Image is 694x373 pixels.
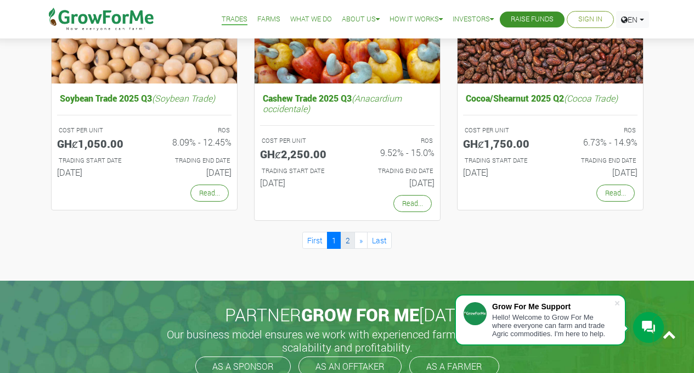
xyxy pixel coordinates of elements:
[153,167,232,177] h6: [DATE]
[59,156,134,165] p: Estimated Trading Start Date
[57,137,136,150] h5: GHȼ1,050.00
[262,136,337,146] p: COST PER UNIT
[465,156,540,165] p: Estimated Trading Start Date
[463,137,542,150] h5: GHȼ1,750.00
[260,90,435,116] h5: Cashew Trade 2025 Q3
[492,302,614,311] div: Grow For Me Support
[465,126,540,135] p: COST PER UNIT
[367,232,392,249] a: Last
[463,167,542,177] h6: [DATE]
[57,90,232,106] h5: Soybean Trade 2025 Q3
[564,92,618,104] i: (Cocoa Trade)
[578,14,602,25] a: Sign In
[357,136,433,146] p: ROS
[51,232,644,249] nav: Page Navigation
[290,14,332,25] a: What We Do
[616,11,649,28] a: EN
[327,232,341,249] a: 1
[511,14,554,25] a: Raise Funds
[463,90,637,182] a: Cocoa/Shearnut 2025 Q2(Cocoa Trade) COST PER UNIT GHȼ1,750.00 ROS 6.73% - 14.9% TRADING START DAT...
[153,137,232,147] h6: 8.09% - 12.45%
[560,156,636,165] p: Estimated Trading End Date
[262,166,337,176] p: Estimated Trading Start Date
[560,126,636,135] p: ROS
[390,14,443,25] a: How it Works
[596,185,635,202] a: Read...
[260,177,339,188] h6: [DATE]
[57,90,232,182] a: Soybean Trade 2025 Q3(Soybean Trade) COST PER UNIT GHȼ1,050.00 ROS 8.09% - 12.45% TRADING START D...
[356,177,435,188] h6: [DATE]
[260,147,339,160] h5: GHȼ2,250.00
[357,166,433,176] p: Estimated Trading End Date
[260,90,435,192] a: Cashew Trade 2025 Q3(Anacardium occidentale) COST PER UNIT GHȼ2,250.00 ROS 9.52% - 15.0% TRADING ...
[558,167,637,177] h6: [DATE]
[393,195,432,212] a: Read...
[492,313,614,338] div: Hello! Welcome to Grow For Me where everyone can farm and trade Agric commodities. I'm here to help.
[190,185,229,202] a: Read...
[356,147,435,158] h6: 9.52% - 15.0%
[155,327,539,354] h5: Our business model ensures we work with experienced farmers to promote scalability and profitabil...
[154,126,230,135] p: ROS
[257,14,280,25] a: Farms
[263,92,402,114] i: (Anacardium occidentale)
[59,126,134,135] p: COST PER UNIT
[359,235,363,246] span: »
[222,14,247,25] a: Trades
[302,232,328,249] a: First
[154,156,230,165] p: Estimated Trading End Date
[342,14,380,25] a: About Us
[341,232,355,249] a: 2
[463,90,637,106] h5: Cocoa/Shearnut 2025 Q2
[301,303,419,326] span: GROW FOR ME
[57,167,136,177] h6: [DATE]
[558,137,637,147] h6: 6.73% - 14.9%
[152,92,215,104] i: (Soybean Trade)
[47,304,647,325] h2: PARTNER [DATE]
[453,14,494,25] a: Investors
